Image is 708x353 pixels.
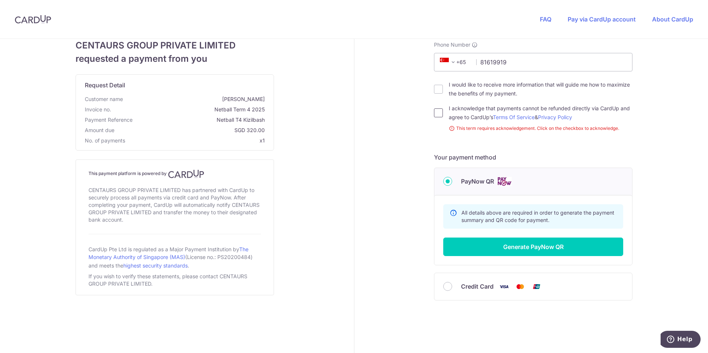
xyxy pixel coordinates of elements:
[443,238,623,256] button: Generate PayNow QR
[540,16,551,23] a: FAQ
[260,137,265,144] span: x1
[497,282,511,291] img: Visa
[85,81,125,89] span: translation missing: en.request_detail
[85,106,111,113] span: Invoice no.
[449,125,632,132] small: This term requires acknowledgement. Click on the checkbox to acknowledge.
[513,282,528,291] img: Mastercard
[461,209,614,223] span: All details above are required in order to generate the payment summary and QR code for payment.
[440,58,458,67] span: +65
[449,104,632,122] label: I acknowledge that payments cannot be refunded directly via CardUp and agree to CardUp’s &
[85,137,125,144] span: No. of payments
[168,169,204,178] img: CardUp
[497,177,512,186] img: Cards logo
[85,117,133,123] span: translation missing: en.payment_reference
[85,127,114,134] span: Amount due
[88,185,261,225] div: CENTAURS GROUP PRIVATE LIMITED has partnered with CardUp to securely process all payments via cre...
[443,282,623,291] div: Credit Card Visa Mastercard Union Pay
[15,15,51,24] img: CardUp
[85,95,123,103] span: Customer name
[461,177,494,186] span: PayNow QR
[76,39,274,52] span: CENTAURS GROUP PRIVATE LIMITED
[434,153,632,162] h5: Your payment method
[568,16,636,23] a: Pay via CardUp account
[661,331,701,349] iframe: Opens a widget where you can find more information
[88,243,261,271] div: CardUp Pte Ltd is regulated as a Major Payment Institution by (License no.: PS20200484) and meets...
[123,262,188,269] a: highest security standards
[529,282,544,291] img: Union Pay
[88,271,261,289] div: If you wish to verify these statements, please contact CENTAURS GROUP PRIVATE LIMITED.
[438,58,471,67] span: +65
[114,106,265,113] span: Netball Term 4 2025
[88,169,261,178] h4: This payment platform is powered by
[652,16,693,23] a: About CardUp
[493,114,535,120] a: Terms Of Service
[126,95,265,103] span: [PERSON_NAME]
[449,80,632,98] label: I would like to receive more information that will guide me how to maximize the benefits of my pa...
[538,114,572,120] a: Privacy Policy
[443,177,623,186] div: PayNow QR Cards logo
[76,52,274,65] span: requested a payment from you
[117,127,265,134] span: SGD 320.00
[136,116,265,124] span: Netball T4 Kizilbash
[434,41,470,48] span: Phone Number
[461,282,494,291] span: Credit Card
